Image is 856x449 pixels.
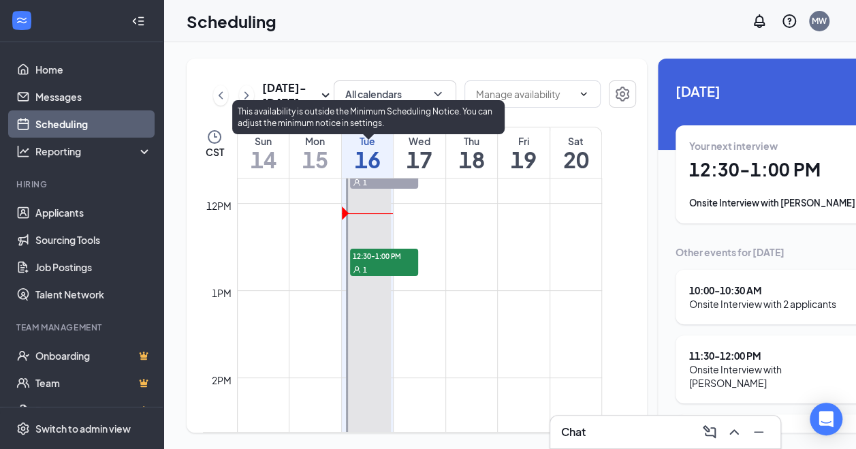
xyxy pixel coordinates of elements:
h1: 15 [289,148,341,171]
a: September 16, 2025 [342,127,394,178]
a: September 19, 2025 [498,127,550,178]
a: September 18, 2025 [446,127,498,178]
a: Talent Network [35,281,152,308]
span: 1 [363,178,367,187]
div: 12pm [204,198,234,213]
div: Thu [446,134,498,148]
svg: WorkstreamLogo [15,14,29,27]
svg: ChevronRight [240,87,253,104]
a: September 20, 2025 [550,127,601,178]
h1: 18 [446,148,498,171]
a: Applicants [35,199,152,226]
svg: ChevronDown [578,89,589,99]
div: 2pm [209,373,234,388]
svg: Clock [206,129,223,145]
h1: 19 [498,148,550,171]
svg: Analysis [16,144,30,158]
a: September 17, 2025 [394,127,445,178]
svg: Collapse [131,14,145,28]
a: Settings [609,80,636,110]
div: Reporting [35,144,153,158]
svg: SmallChevronDown [317,87,334,104]
div: Onsite Interview with 2 applicants [689,297,836,311]
h1: 20 [550,148,601,171]
h1: Scheduling [187,10,276,33]
div: Switch to admin view [35,422,131,435]
div: 1pm [209,285,234,300]
h3: Chat [561,424,586,439]
div: MW [812,15,827,27]
input: Manage availability [476,87,573,102]
span: 12:30-1:00 PM [350,249,418,262]
span: 1 [363,265,367,275]
button: Settings [609,80,636,108]
svg: ChevronLeft [214,87,227,104]
svg: Notifications [751,13,767,29]
svg: Settings [614,86,631,102]
div: Sat [550,134,601,148]
h1: 16 [342,148,394,171]
button: All calendarsChevronDown [334,80,456,108]
button: ChevronLeft [213,85,228,106]
div: Hiring [16,179,149,190]
div: Tue [342,134,394,148]
button: ComposeMessage [699,421,720,443]
span: CST [206,145,224,159]
a: Job Postings [35,253,152,281]
svg: User [353,266,361,274]
a: September 14, 2025 [238,127,289,178]
a: OnboardingCrown [35,342,152,369]
h3: [DATE] - [DATE] [262,80,317,110]
h1: 14 [238,148,289,171]
h1: 17 [394,148,445,171]
svg: Settings [16,422,30,435]
a: Home [35,56,152,83]
a: September 15, 2025 [289,127,341,178]
div: This availability is outside the Minimum Scheduling Notice. You can adjust the minimum notice in ... [232,100,505,134]
a: TeamCrown [35,369,152,397]
svg: User [353,179,361,187]
div: Sun [238,134,289,148]
a: DocumentsCrown [35,397,152,424]
div: Open Intercom Messenger [810,403,842,435]
div: Wed [394,134,445,148]
svg: Minimize [750,424,767,440]
div: Fri [498,134,550,148]
svg: QuestionInfo [781,13,797,29]
div: Team Management [16,322,149,333]
button: ChevronUp [723,421,745,443]
div: 10:00 - 10:30 AM [689,283,836,297]
a: Messages [35,83,152,110]
svg: ChevronUp [726,424,742,440]
button: ChevronRight [239,85,254,106]
svg: ChevronDown [431,87,445,101]
button: Minimize [748,421,770,443]
div: Mon [289,134,341,148]
a: Sourcing Tools [35,226,152,253]
svg: ComposeMessage [701,424,718,440]
a: Scheduling [35,110,152,138]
